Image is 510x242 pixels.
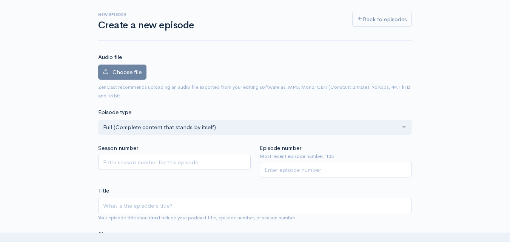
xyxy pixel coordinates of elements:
[98,214,297,221] small: Your episode title should include your podcast title, episode number, or season number.
[103,123,400,132] div: Full (Complete content that stands by itself)
[98,12,343,17] h6: New episode
[98,144,138,153] label: Season number
[98,155,251,170] input: Enter season number for this episode
[352,12,412,27] a: Back to episodes
[260,144,301,153] label: Episode number
[260,153,412,160] small: Most recent episode number: 133
[112,68,142,76] span: Choose file
[98,84,410,99] small: ZenCast recommends uploading an audio file exported from your editing software as: MP3, Mono, CBR...
[98,187,109,195] label: Title
[98,20,343,31] h1: Create a new episode
[260,162,412,177] input: Enter episode number
[98,53,122,62] label: Audio file
[98,230,109,239] label: Slug
[98,120,412,135] button: Full (Complete content that stands by itself)
[98,198,412,213] input: What is the episode's title?
[152,214,160,221] strong: not
[98,108,131,117] label: Episode type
